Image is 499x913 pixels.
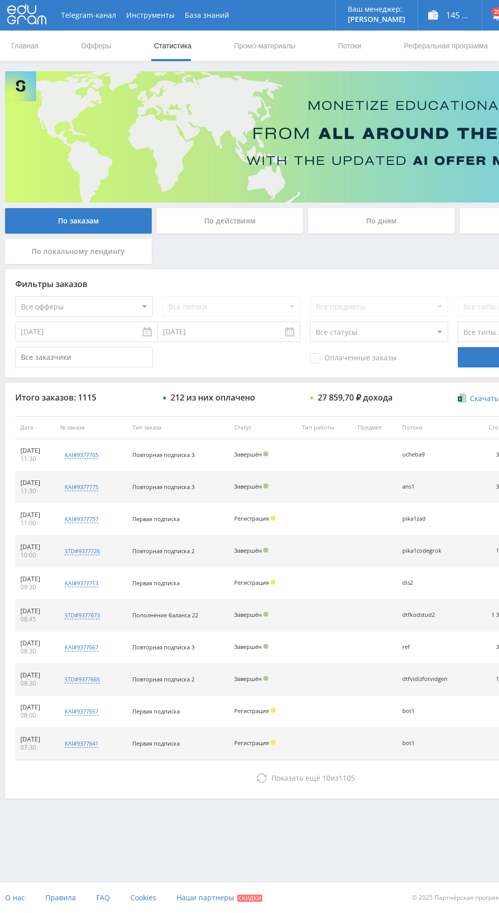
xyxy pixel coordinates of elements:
span: из [271,773,355,783]
span: Повторная подписка 2 [132,675,195,683]
span: Показать ещё [271,773,320,783]
div: pika1codegrok [402,548,448,554]
div: [DATE] [20,543,50,551]
div: std#9377726 [65,547,100,555]
div: [DATE] [20,447,50,455]
span: Регистрация [234,739,269,747]
span: Холд [270,516,275,521]
div: kai#9377657 [65,707,98,716]
a: Реферальная программа [403,31,489,61]
div: 08:00 [20,711,50,720]
div: kai#9377775 [65,483,98,491]
th: Статус [229,416,297,439]
span: Первая подписка [132,515,180,523]
span: Регистрация [234,579,269,586]
span: Повторная подписка 3 [132,451,195,459]
span: Первая подписка [132,579,180,587]
span: Пополнение баланса 22 [132,611,198,619]
a: О нас [5,882,25,913]
span: 1105 [339,773,355,783]
span: Первая подписка [132,707,180,715]
div: По дням [308,208,455,234]
span: Подтвержден [263,548,268,553]
span: Повторная подписка 3 [132,643,195,651]
a: Промо-материалы [233,31,296,61]
span: Холд [270,580,275,585]
div: [DATE] [20,511,50,519]
div: [DATE] [20,639,50,647]
a: Cookies [130,882,156,913]
div: dtfkodstud2 [402,612,448,618]
span: Cookies [130,893,156,902]
img: xlsx [458,393,466,403]
a: Наши партнеры Скидки [177,882,262,913]
div: По заказам [5,208,152,234]
span: Повторная подписка 3 [132,483,195,491]
span: Первая подписка [132,739,180,747]
div: 212 из них оплачено [171,393,255,402]
div: 08:30 [20,679,50,688]
span: Скидки [237,895,262,902]
div: Итого заказов: 1115 [15,393,153,402]
div: kai#9377713 [65,579,98,587]
p: [PERSON_NAME] [348,15,405,23]
div: ans1 [402,483,448,490]
span: Завершён [234,450,262,458]
div: ref [402,644,448,650]
div: 07:30 [20,744,50,752]
div: bot1 [402,740,448,747]
th: Дата [15,416,55,439]
p: Ваш менеджер: [348,5,405,13]
a: Правила [45,882,76,913]
input: Все заказчики [15,347,153,367]
div: 08:30 [20,647,50,655]
span: Наши партнеры [177,893,234,902]
a: Главная [10,31,39,61]
span: Холд [270,708,275,713]
div: 10:00 [20,551,50,559]
div: kai#9377667 [65,643,98,651]
div: [DATE] [20,607,50,615]
div: [DATE] [20,735,50,744]
span: Подтвержден [263,451,268,456]
span: Подтвержден [263,483,268,489]
span: Завершён [234,675,262,682]
span: Повторная подписка 2 [132,547,195,555]
span: Оплаченные заказы [310,353,397,363]
th: № заказа [55,416,127,439]
a: Потоки [337,31,363,61]
div: kai#9377765 [65,451,98,459]
span: Правила [45,893,76,902]
div: std#9377665 [65,675,100,683]
div: По локальному лендингу [5,239,152,264]
span: Холд [270,740,275,745]
span: Регистрация [234,515,269,522]
th: Потоки [397,416,470,439]
a: Статистика [153,31,192,61]
th: Тип заказа [127,416,229,439]
span: Регистрация [234,707,269,715]
span: Завершён [234,482,262,490]
span: 10 [322,773,330,783]
div: dis2 [402,580,448,586]
a: FAQ [96,882,110,913]
span: Завершён [234,643,262,650]
div: std#9377673 [65,611,100,619]
div: pika1zad [402,516,448,522]
span: Подтвержден [263,676,268,681]
th: Тип работы [297,416,353,439]
div: 09:30 [20,583,50,591]
div: [DATE] [20,703,50,711]
a: Офферы [80,31,113,61]
div: kai#9377757 [65,515,98,523]
div: 11:00 [20,519,50,527]
div: 11:30 [20,487,50,495]
div: 08:45 [20,615,50,623]
th: Предмет [353,416,397,439]
div: ucheba9 [402,451,448,458]
div: По действиям [157,208,303,234]
span: Подтвержден [263,644,268,649]
div: dtfvidizfotvidgen [402,676,448,682]
span: О нас [5,893,25,902]
div: kai#9377641 [65,739,98,748]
